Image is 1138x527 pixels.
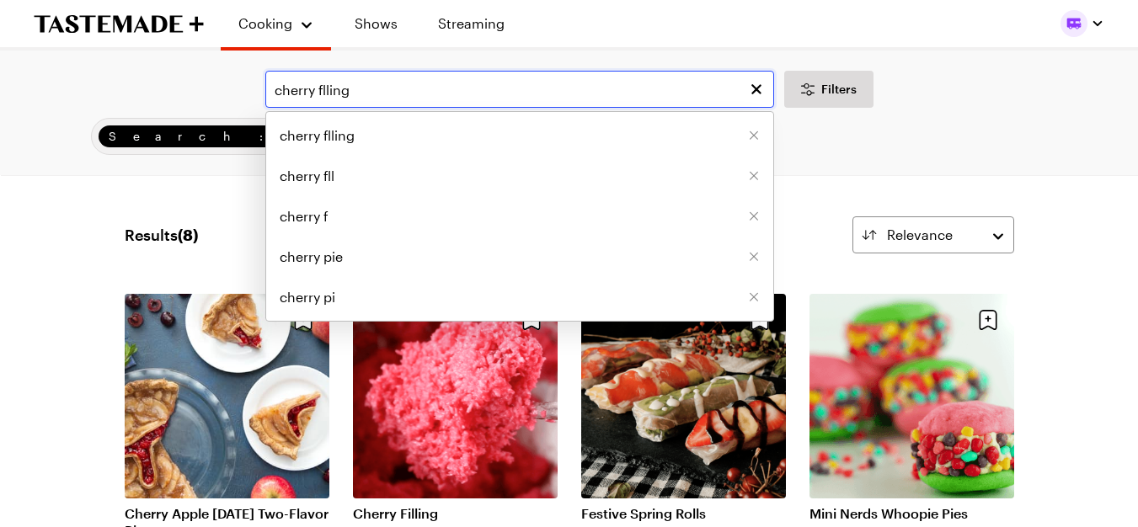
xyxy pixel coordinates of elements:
span: cherry pi [280,287,335,307]
button: Remove [object Object] [748,210,760,222]
button: Save recipe [972,304,1004,336]
span: Search: cherry flling [109,127,570,146]
span: Results [125,223,198,247]
button: Cooking [238,7,314,40]
button: Relevance [852,216,1014,253]
button: Desktop filters [784,71,874,108]
a: Cherry Filling [353,505,558,522]
button: Remove [object Object] [748,170,760,182]
span: Cooking [238,15,292,31]
span: cherry flling [280,125,355,146]
button: Clear search [747,80,766,98]
span: cherry f [280,206,329,226]
a: Festive Spring Rolls [581,505,786,522]
button: Profile picture [1061,10,1104,37]
button: Remove [object Object] [748,291,760,303]
a: Mini Nerds Whoopie Pies [809,505,1014,522]
button: Remove [object Object] [748,251,760,263]
span: ( 8 ) [178,226,198,244]
button: Remove [object Object] [748,130,760,141]
span: cherry pie [280,247,343,267]
img: Profile picture [1061,10,1087,37]
a: To Tastemade Home Page [34,14,204,34]
span: cherry fll [280,166,334,186]
span: Relevance [887,225,953,245]
span: Filters [821,81,857,98]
